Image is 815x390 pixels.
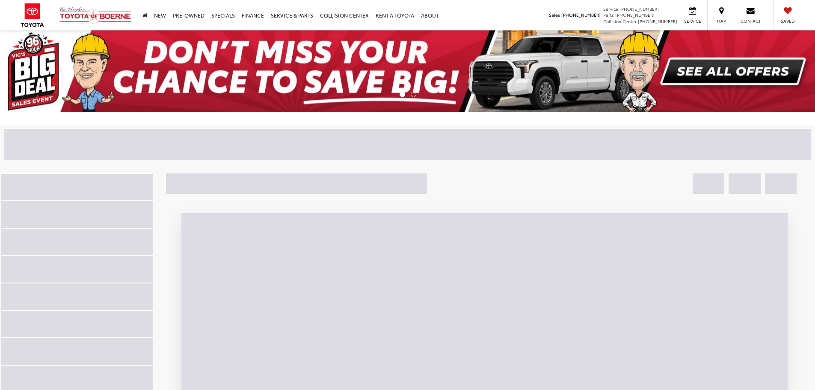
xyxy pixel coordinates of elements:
span: Parts [603,12,614,18]
img: Vic Vaughan Toyota of Boerne [59,6,132,24]
span: Collision Center [603,18,637,24]
span: [PHONE_NUMBER] [638,18,677,24]
span: Service [683,18,702,24]
span: Sales [549,12,560,18]
span: Map [712,18,731,24]
span: Contact [741,18,761,24]
span: [PHONE_NUMBER] [561,12,601,18]
span: [PHONE_NUMBER] [619,6,659,12]
span: Saved [778,18,797,24]
span: Service [603,6,618,12]
span: [PHONE_NUMBER] [615,12,655,18]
